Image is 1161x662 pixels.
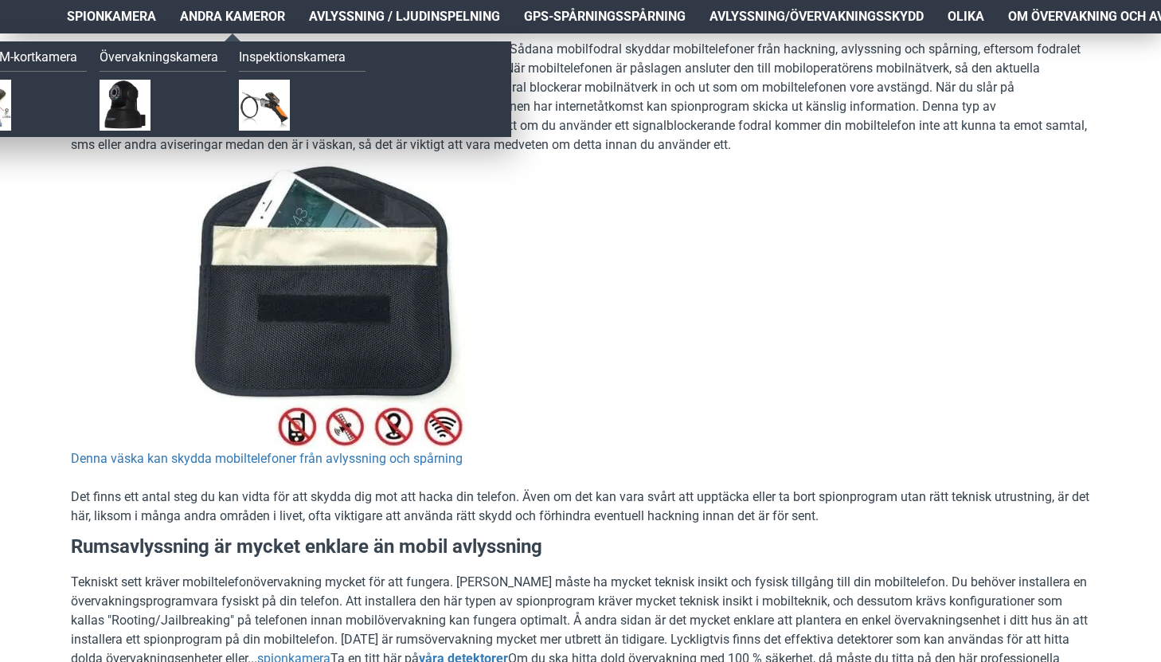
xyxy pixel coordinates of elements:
font: Andra kameror [180,9,285,24]
font: Inspektionskamera [239,49,346,65]
font: Denna väska kan skydda mobiltelefoner från avlyssning och spårning [71,451,463,466]
a: Övervakningskamera [100,48,226,72]
font: Övervakningskamera [100,49,218,65]
font: Olika [948,9,984,24]
font: Det finns ett antal steg du kan vidta för att skydda dig mot att hacka din telefon. Även om det k... [71,489,1089,523]
font: Du kan skydda din mobiltelefon från alla inkommande och utgående signaler. Sådana mobilfodral sky... [71,41,1087,152]
font: Spionkamera [67,9,156,24]
img: Övervakningskamera [100,80,150,131]
a: Denna väska kan skydda mobiltelefoner från avlyssning och spårning [71,449,463,468]
a: Inspektionskamera [239,48,365,72]
font: GPS-spårningsspårning [524,9,686,24]
img: Mobiltelefonfodral som kan skydda din mobiltelefon från avlyssning och spårning [71,163,580,449]
img: Inspektionskamera [239,80,290,131]
font: Rumsavlyssning är mycket enklare än mobil avlyssning [71,535,542,558]
font: Avlyssning/övervakningsskydd [709,9,924,24]
font: Avlyssning / Ljudinspelning [309,9,500,24]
